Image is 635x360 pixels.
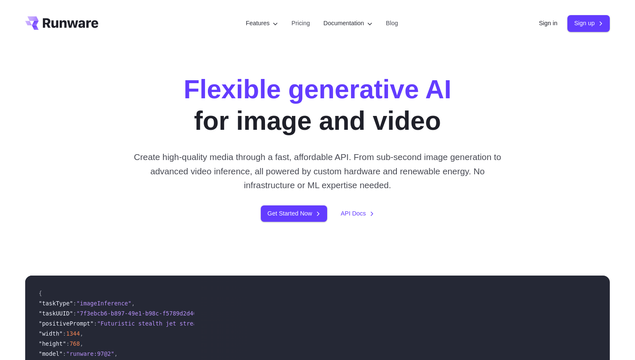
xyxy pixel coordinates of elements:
[341,209,374,218] a: API Docs
[39,320,94,327] span: "positivePrompt"
[114,350,118,357] span: ,
[246,18,278,28] label: Features
[73,310,76,317] span: :
[131,150,505,192] p: Create high-quality media through a fast, affordable API. From sub-second image generation to adv...
[131,300,135,307] span: ,
[39,340,66,347] span: "height"
[39,350,63,357] span: "model"
[73,300,76,307] span: :
[80,340,83,347] span: ,
[63,330,66,337] span: :
[97,320,410,327] span: "Futuristic stealth jet streaking through a neon-lit cityscape with glowing purple exhaust"
[66,330,80,337] span: 1344
[323,18,373,28] label: Documentation
[39,330,63,337] span: "width"
[291,18,310,28] a: Pricing
[539,18,557,28] a: Sign in
[76,300,131,307] span: "imageInference"
[39,310,73,317] span: "taskUUID"
[63,350,66,357] span: :
[25,16,98,30] a: Go to /
[66,350,114,357] span: "runware:97@2"
[386,18,398,28] a: Blog
[184,75,451,104] strong: Flexible generative AI
[567,15,610,32] a: Sign up
[261,205,327,222] a: Get Started Now
[39,290,42,297] span: {
[94,320,97,327] span: :
[76,310,207,317] span: "7f3ebcb6-b897-49e1-b98c-f5789d2d40d7"
[70,340,80,347] span: 768
[66,340,69,347] span: :
[184,74,451,137] h1: for image and video
[39,300,73,307] span: "taskType"
[80,330,83,337] span: ,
